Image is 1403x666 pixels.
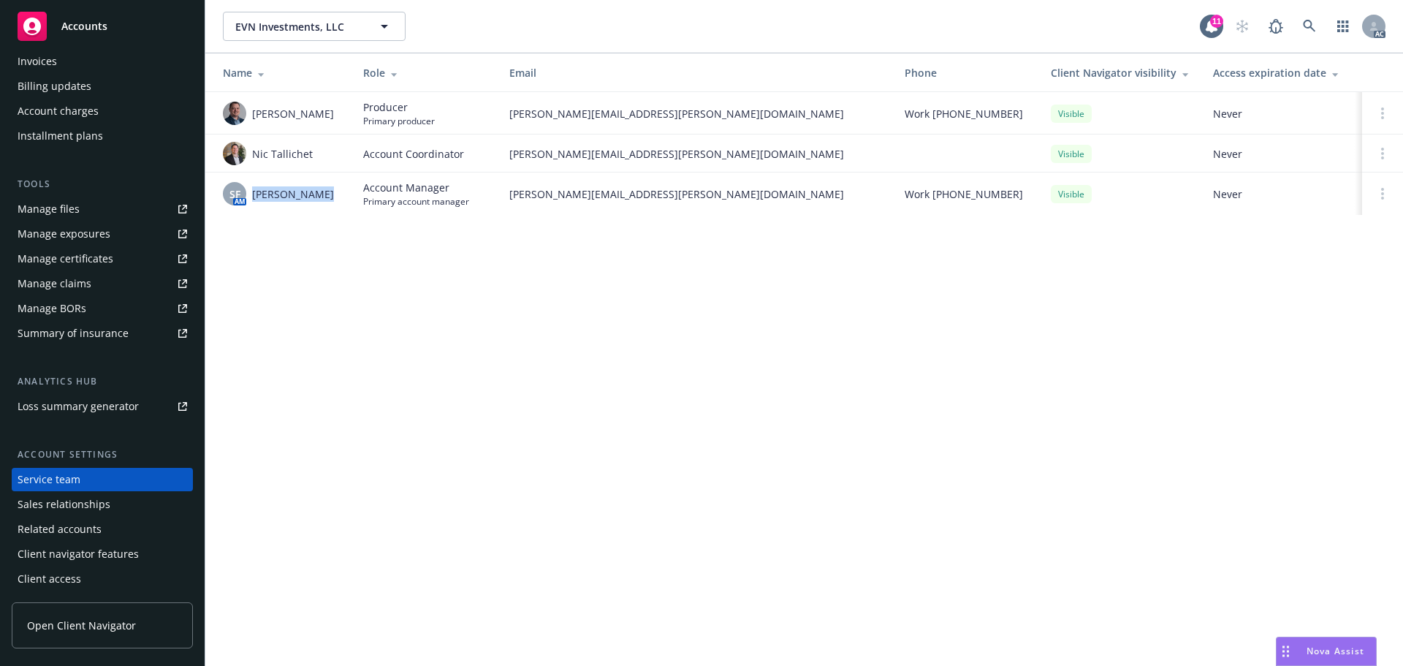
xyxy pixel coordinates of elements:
[18,395,139,418] div: Loss summary generator
[18,222,110,246] div: Manage exposures
[1213,146,1350,162] span: Never
[12,374,193,389] div: Analytics hub
[18,468,80,491] div: Service team
[363,195,469,208] span: Primary account manager
[12,247,193,270] a: Manage certificates
[905,186,1023,202] span: Work [PHONE_NUMBER]
[12,50,193,73] a: Invoices
[1277,637,1295,665] div: Drag to move
[1261,12,1290,41] a: Report a Bug
[18,99,99,123] div: Account charges
[1051,65,1190,80] div: Client Navigator visibility
[252,146,313,162] span: Nic Tallichet
[18,322,129,345] div: Summary of insurance
[12,518,193,541] a: Related accounts
[18,124,103,148] div: Installment plans
[18,75,91,98] div: Billing updates
[509,65,881,80] div: Email
[12,6,193,47] a: Accounts
[12,395,193,418] a: Loss summary generator
[1276,637,1377,666] button: Nova Assist
[12,493,193,516] a: Sales relationships
[1328,12,1358,41] a: Switch app
[905,65,1027,80] div: Phone
[18,567,81,591] div: Client access
[223,12,406,41] button: EVN Investments, LLC
[1213,186,1350,202] span: Never
[12,197,193,221] a: Manage files
[509,146,881,162] span: [PERSON_NAME][EMAIL_ADDRESS][PERSON_NAME][DOMAIN_NAME]
[12,124,193,148] a: Installment plans
[18,518,102,541] div: Related accounts
[1051,185,1092,203] div: Visible
[229,186,240,202] span: SF
[18,493,110,516] div: Sales relationships
[363,65,486,80] div: Role
[27,618,136,633] span: Open Client Navigator
[12,222,193,246] a: Manage exposures
[18,247,113,270] div: Manage certificates
[12,297,193,320] a: Manage BORs
[1213,106,1350,121] span: Never
[363,115,435,127] span: Primary producer
[1210,13,1223,26] div: 11
[363,180,469,195] span: Account Manager
[252,106,334,121] span: [PERSON_NAME]
[1051,105,1092,123] div: Visible
[252,186,334,202] span: [PERSON_NAME]
[223,142,246,165] img: photo
[12,567,193,591] a: Client access
[1295,12,1324,41] a: Search
[12,447,193,462] div: Account settings
[363,146,464,162] span: Account Coordinator
[235,19,362,34] span: EVN Investments, LLC
[509,186,881,202] span: [PERSON_NAME][EMAIL_ADDRESS][PERSON_NAME][DOMAIN_NAME]
[12,272,193,295] a: Manage claims
[18,50,57,73] div: Invoices
[12,75,193,98] a: Billing updates
[12,99,193,123] a: Account charges
[61,20,107,32] span: Accounts
[905,106,1023,121] span: Work [PHONE_NUMBER]
[18,542,139,566] div: Client navigator features
[223,102,246,125] img: photo
[1228,12,1257,41] a: Start snowing
[12,542,193,566] a: Client navigator features
[18,297,86,320] div: Manage BORs
[1051,145,1092,163] div: Visible
[18,197,80,221] div: Manage files
[1307,645,1364,657] span: Nova Assist
[363,99,435,115] span: Producer
[12,177,193,192] div: Tools
[12,322,193,345] a: Summary of insurance
[1213,65,1350,80] div: Access expiration date
[509,106,881,121] span: [PERSON_NAME][EMAIL_ADDRESS][PERSON_NAME][DOMAIN_NAME]
[12,468,193,491] a: Service team
[223,65,340,80] div: Name
[18,272,91,295] div: Manage claims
